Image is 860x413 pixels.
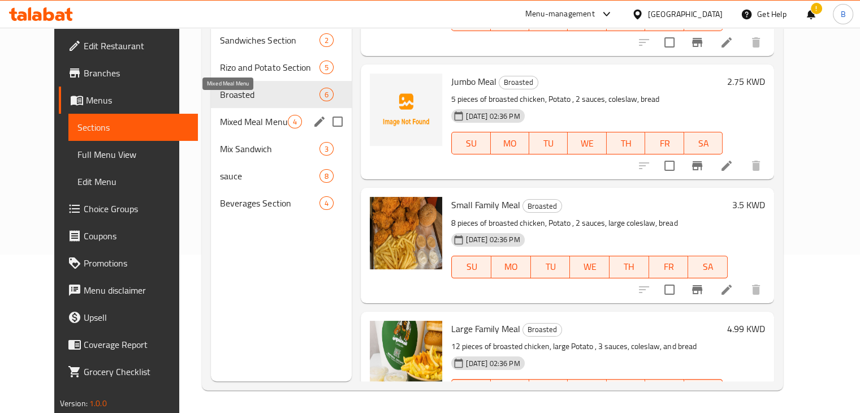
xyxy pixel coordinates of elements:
button: FR [645,132,684,154]
a: Edit Menu [68,168,198,195]
div: [GEOGRAPHIC_DATA] [648,8,723,20]
a: Edit menu item [720,159,733,173]
a: Promotions [59,249,198,277]
span: Edit Menu [77,175,189,188]
span: TU [535,259,566,275]
button: TH [607,132,645,154]
button: SU [451,379,490,402]
div: items [319,88,334,101]
span: sauce [220,169,319,183]
button: delete [742,152,770,179]
span: Broasted [499,76,538,89]
button: SU [451,132,490,154]
button: SU [451,256,491,278]
span: SU [456,135,486,152]
span: TH [614,259,645,275]
span: [DATE] 02:36 PM [461,111,524,122]
div: items [319,33,334,47]
span: Beverages Section [220,196,319,210]
a: Grocery Checklist [59,358,198,385]
div: items [319,169,334,183]
a: Coverage Report [59,331,198,358]
div: Broasted [522,199,562,213]
a: Branches [59,59,198,87]
span: Promotions [84,256,189,270]
button: WE [568,379,606,402]
button: TH [610,256,649,278]
a: Edit Restaurant [59,32,198,59]
span: Broasted [523,323,561,336]
span: MO [496,259,526,275]
a: Full Menu View [68,141,198,168]
h6: 3.5 KWD [732,197,765,213]
button: TU [529,132,568,154]
button: edit [311,113,328,130]
span: FR [650,135,679,152]
span: Choice Groups [84,202,189,216]
span: TH [611,135,641,152]
button: FR [649,256,689,278]
button: SA [684,132,723,154]
button: MO [491,379,529,402]
nav: Menu sections [211,22,352,221]
a: Edit menu item [720,283,733,296]
p: 5 pieces of broasted chicken, Potato , 2 sauces, coleslaw, bread [451,92,723,106]
button: FR [645,379,684,402]
span: Select to update [658,278,681,302]
span: Jumbo Meal [451,73,496,90]
button: TU [531,256,571,278]
span: Mix Sandwich [220,142,319,156]
span: Sandwiches Section [220,33,319,47]
span: 5 [320,62,333,73]
span: 4 [320,198,333,209]
div: Beverages Section4 [211,190,352,217]
span: WE [572,135,602,152]
div: Mixed Meal Menu4edit [211,108,352,135]
span: Sections [77,121,189,134]
span: Version: [60,396,88,411]
p: 8 pieces of broasted chicken, Potato , 2 sauces, large coleslaw, bread [451,216,728,230]
span: FR [654,259,684,275]
button: SA [688,256,728,278]
span: Upsell [84,311,189,324]
span: Small Family Meal [451,196,520,213]
p: 12 pieces of broasted chicken, large Potato , 3 sauces, coleslaw, and bread [451,339,723,354]
button: MO [491,132,529,154]
span: Coverage Report [84,338,189,351]
span: 6 [320,89,333,100]
div: Mix Sandwich3 [211,135,352,162]
span: SU [456,259,487,275]
span: Large Family Meal [451,320,520,337]
button: Branch-specific-item [684,29,711,56]
span: SA [689,135,718,152]
div: Broasted [522,323,562,337]
button: delete [742,29,770,56]
div: Rizo and Potato Section [220,61,319,74]
span: Broasted [220,88,319,101]
button: WE [568,132,606,154]
div: items [319,196,334,210]
button: SA [684,379,723,402]
span: 1.0.0 [89,396,107,411]
a: Sections [68,114,198,141]
a: Choice Groups [59,195,198,222]
div: sauce8 [211,162,352,190]
div: items [319,142,334,156]
button: WE [570,256,610,278]
span: 4 [288,117,301,127]
div: Sandwiches Section2 [211,27,352,54]
span: Menus [86,93,189,107]
span: Broasted [523,200,561,213]
button: TH [607,379,645,402]
img: Small Family Meal [370,197,442,269]
span: 3 [320,144,333,154]
span: Select to update [658,154,681,178]
span: B [840,8,845,20]
span: [DATE] 02:36 PM [461,358,524,369]
button: Branch-specific-item [684,276,711,303]
h6: 4.99 KWD [727,321,765,337]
